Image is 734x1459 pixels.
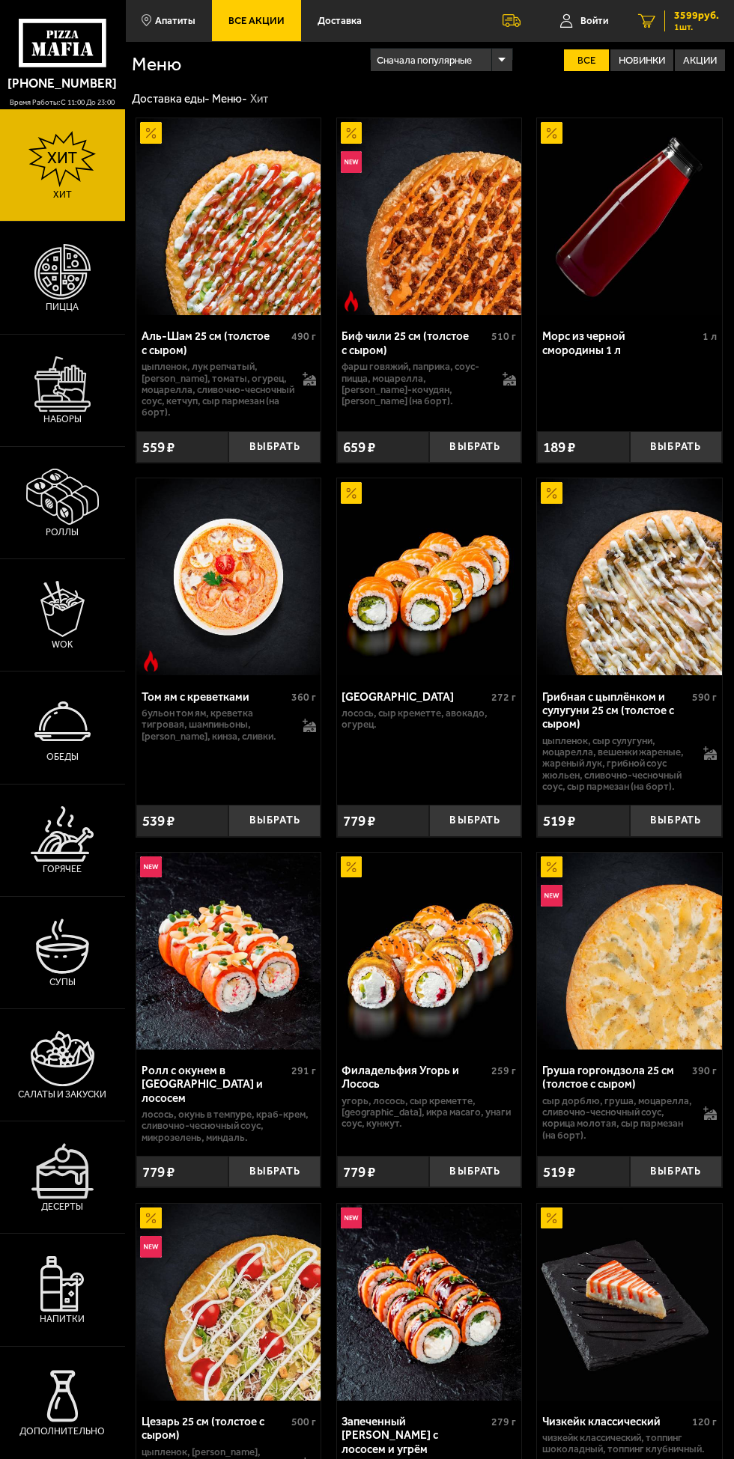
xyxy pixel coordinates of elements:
[341,151,363,173] img: Новинка
[491,1416,516,1428] span: 279 г
[541,482,562,504] img: Акционный
[541,856,562,878] img: Акционный
[291,1416,316,1428] span: 500 г
[630,805,722,836] button: Выбрать
[341,122,363,144] img: Акционный
[142,814,175,828] span: 539 ₽
[537,478,722,675] a: АкционныйГрибная с цыплёнком и сулугуни 25 см (толстое с сыром)
[675,49,725,71] label: Акции
[142,690,288,704] div: Том ям с креветками
[541,122,562,144] img: Акционный
[132,92,210,106] a: Доставка еды-
[337,853,522,1050] a: АкционныйФиладельфия Угорь и Лосось
[142,361,295,418] p: цыпленок, лук репчатый, [PERSON_NAME], томаты, огурец, моцарелла, сливочно-чесночный соус, кетчуп...
[291,691,316,704] span: 360 г
[136,853,321,1050] a: НовинкаРолл с окунем в темпуре и лососем
[337,853,522,1050] img: Филадельфия Угорь и Лосось
[429,431,521,463] button: Выбрать
[43,415,82,424] span: Наборы
[136,1204,321,1401] img: Цезарь 25 см (толстое с сыром)
[341,482,363,504] img: Акционный
[342,1415,488,1456] div: Запеченный [PERSON_NAME] с лососем и угрём
[337,478,522,675] a: АкционныйФиладельфия
[543,814,575,828] span: 519 ₽
[46,528,79,537] span: Роллы
[46,302,79,311] span: Пицца
[343,814,375,828] span: 779 ₽
[542,690,688,731] div: Грибная с цыплёнком и сулугуни 25 см (толстое с сыром)
[142,1109,316,1143] p: лосось, окунь в темпуре, краб-крем, сливочно-чесночный соус, микрозелень, миндаль.
[18,1090,106,1099] span: Салаты и закуски
[155,16,195,25] span: Апатиты
[228,16,285,25] span: Все Акции
[136,853,321,1050] img: Ролл с окунем в темпуре и лососем
[342,707,516,731] p: лосось, Сыр креметте, авокадо, огурец.
[132,55,370,74] h1: Меню
[537,853,722,1050] img: Груша горгондзола 25 см (толстое с сыром)
[542,1432,717,1455] p: Чизкейк классический, топпинг шоколадный, топпинг клубничный.
[140,1207,162,1229] img: Акционный
[337,118,522,315] a: АкционныйНовинкаОстрое блюдоБиф чили 25 см (толстое с сыром)
[537,118,722,315] img: Морс из черной смородины 1 л
[343,440,375,454] span: 659 ₽
[543,440,575,454] span: 189 ₽
[377,46,472,73] span: Сначала популярные
[142,707,295,742] p: бульон том ям, креветка тигровая, шампиньоны, [PERSON_NAME], кинза, сливки.
[541,1207,562,1229] img: Акционный
[142,1415,288,1443] div: Цезарь 25 см (толстое с сыром)
[228,805,321,836] button: Выбрать
[337,1204,522,1401] img: Запеченный ролл Гурмэ с лососем и угрём
[491,1064,516,1077] span: 259 г
[142,1165,175,1179] span: 779 ₽
[630,431,722,463] button: Выбрать
[53,190,72,199] span: Хит
[250,92,268,107] div: Хит
[429,1156,521,1187] button: Выбрать
[564,49,609,71] label: Все
[341,1207,363,1229] img: Новинка
[52,640,73,649] span: WOK
[136,1204,321,1401] a: АкционныйНовинкаЦезарь 25 см (толстое с сыром)
[630,1156,722,1187] button: Выбрать
[46,752,79,761] span: Обеды
[140,651,162,672] img: Острое блюдо
[337,118,522,315] img: Биф чили 25 см (толстое с сыром)
[318,16,362,25] span: Доставка
[542,1095,696,1141] p: сыр дорблю, груша, моцарелла, сливочно-чесночный соус, корица молотая, сыр пармезан (на борт).
[41,1202,83,1211] span: Десерты
[674,22,719,31] span: 1 шт.
[342,361,495,406] p: фарш говяжий, паприка, соус-пицца, моцарелла, [PERSON_NAME]-кочудян, [PERSON_NAME] (на борт).
[692,691,717,704] span: 590 г
[537,478,722,675] img: Грибная с цыплёнком и сулугуни 25 см (толстое с сыром)
[692,1416,717,1428] span: 120 г
[291,1064,316,1077] span: 291 г
[537,1204,722,1401] a: АкционныйЧизкейк классический
[19,1427,105,1436] span: Дополнительно
[537,853,722,1050] a: АкционныйНовинкаГруша горгондзола 25 см (толстое с сыром)
[341,856,363,878] img: Акционный
[674,10,719,21] span: 3599 руб.
[142,329,288,357] div: Аль-Шам 25 см (толстое с сыром)
[537,118,722,315] a: АкционныйМорс из черной смородины 1 л
[580,16,608,25] span: Войти
[429,805,521,836] button: Выбрать
[541,885,562,907] img: Новинка
[542,735,696,793] p: цыпленок, сыр сулугуни, моцарелла, вешенки жареные, жареный лук, грибной соус Жюльен, сливочно-че...
[342,329,488,357] div: Биф чили 25 см (толстое с сыром)
[537,1204,722,1401] img: Чизкейк классический
[542,1064,688,1091] div: Груша горгондзола 25 см (толстое с сыром)
[136,478,321,675] a: Острое блюдоТом ям с креветками
[136,118,321,315] a: АкционныйАль-Шам 25 см (толстое с сыром)
[491,691,516,704] span: 272 г
[337,478,522,675] img: Филадельфия
[342,1095,516,1130] p: угорь, лосось, Сыр креметте, [GEOGRAPHIC_DATA], икра масаго, унаги соус, кунжут.
[40,1315,85,1324] span: Напитки
[542,329,699,357] div: Морс из черной смородины 1 л
[142,440,175,454] span: 559 ₽
[342,690,488,704] div: [GEOGRAPHIC_DATA]
[228,1156,321,1187] button: Выбрать
[342,1064,488,1091] div: Филадельфия Угорь и Лосось
[49,978,76,987] span: Супы
[341,290,363,312] img: Острое блюдо
[343,1165,375,1179] span: 779 ₽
